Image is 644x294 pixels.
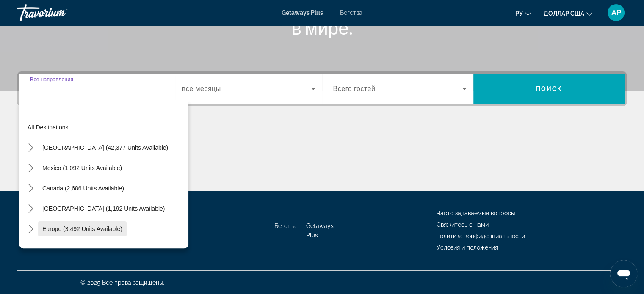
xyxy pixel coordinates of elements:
[23,140,38,155] button: Toggle United States (42,377 units available) submenu
[23,201,38,216] button: Toggle Caribbean & Atlantic Islands (1,192 units available) submenu
[306,223,334,239] a: Getaways Plus
[437,221,489,228] a: Свяжитесь с нами
[30,84,164,94] input: Выберите пункт назначения
[544,7,592,19] button: Изменить валюту
[605,4,627,22] button: Меню пользователя
[38,160,126,176] button: Select destination: Mexico (1,092 units available)
[23,242,38,257] button: Toggle Australia (252 units available) submenu
[611,8,621,17] font: АР
[80,279,164,286] font: © 2025 Все права защищены.
[437,233,525,239] a: политика конфиденциальности
[23,181,38,196] button: Toggle Canada (2,686 units available) submenu
[19,74,625,104] div: Виджет поиска
[282,9,323,16] a: Getaways Plus
[38,201,169,216] button: Select destination: Caribbean & Atlantic Islands (1,192 units available)
[437,210,515,217] a: Часто задаваемые вопросы
[42,225,122,232] span: Europe (3,492 units available)
[38,140,172,155] button: Select destination: United States (42,377 units available)
[19,100,188,248] div: Destination options
[340,9,362,16] a: Бегства
[38,242,126,257] button: Select destination: Australia (252 units available)
[536,85,563,92] span: Поиск
[28,124,69,131] span: All destinations
[38,181,128,196] button: Select destination: Canada (2,686 units available)
[30,77,73,82] span: Все направления
[42,165,122,171] span: Mexico (1,092 units available)
[17,2,102,24] a: Травориум
[544,10,584,17] font: доллар США
[42,205,165,212] span: [GEOGRAPHIC_DATA] (1,192 units available)
[42,185,124,192] span: Canada (2,686 units available)
[515,7,531,19] button: Изменить язык
[610,260,637,287] iframe: Schaltfläche zum Öffnen des Messaging-Fensters
[23,161,38,176] button: Toggle Mexico (1,092 units available) submenu
[182,85,221,92] span: все месяцы
[437,244,498,251] a: Условия и положения
[23,120,188,135] button: Select destination: All destinations
[515,10,523,17] font: ру
[23,222,38,236] button: Toggle Europe (3,492 units available) submenu
[274,223,297,229] a: Бегства
[473,74,625,104] button: Поиск
[38,221,127,236] button: Select destination: Europe (3,492 units available)
[42,144,168,151] span: [GEOGRAPHIC_DATA] (42,377 units available)
[333,85,376,92] span: Всего гостей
